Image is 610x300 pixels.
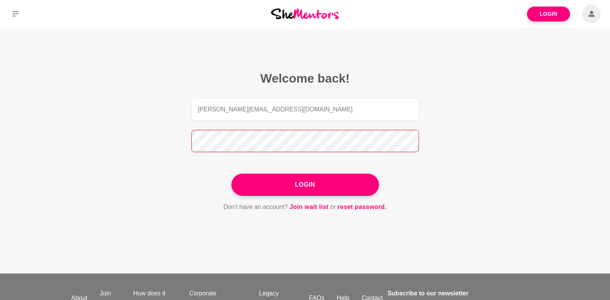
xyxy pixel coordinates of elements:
[271,8,339,19] img: She Mentors Logo
[191,202,419,212] p: Don't have an account? or
[191,98,419,121] input: Email address
[387,289,534,298] h4: Subscribe to our newsletter
[337,202,387,212] a: reset password.
[231,174,379,196] button: Login
[191,71,419,86] h2: Welcome back!
[289,202,329,212] a: Join wait list
[527,7,570,22] a: Login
